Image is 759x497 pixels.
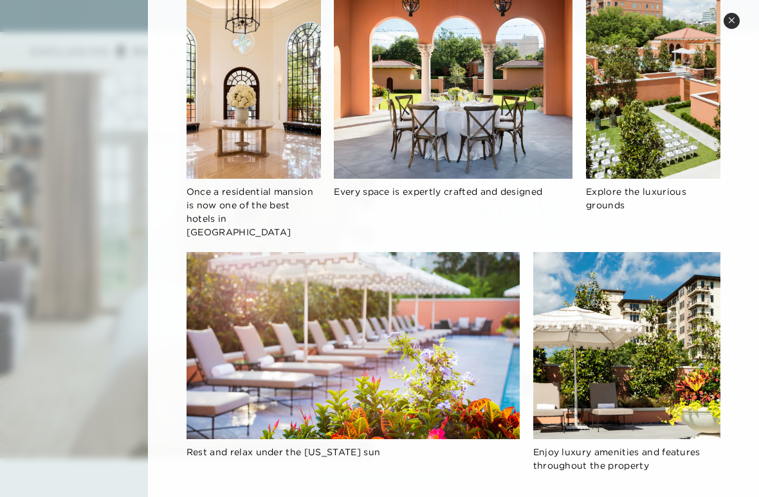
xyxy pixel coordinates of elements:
[187,446,380,458] span: Rest and relax under the [US_STATE] sun
[334,186,542,197] span: Every space is expertly crafted and designed
[533,446,700,471] span: Enjoy luxury amenities and features throughout the property
[586,186,686,211] span: Explore the luxurious grounds
[700,438,759,497] iframe: Qualified Messenger
[187,186,313,238] span: Once a residential mansion is now one of the best hotels in [GEOGRAPHIC_DATA]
